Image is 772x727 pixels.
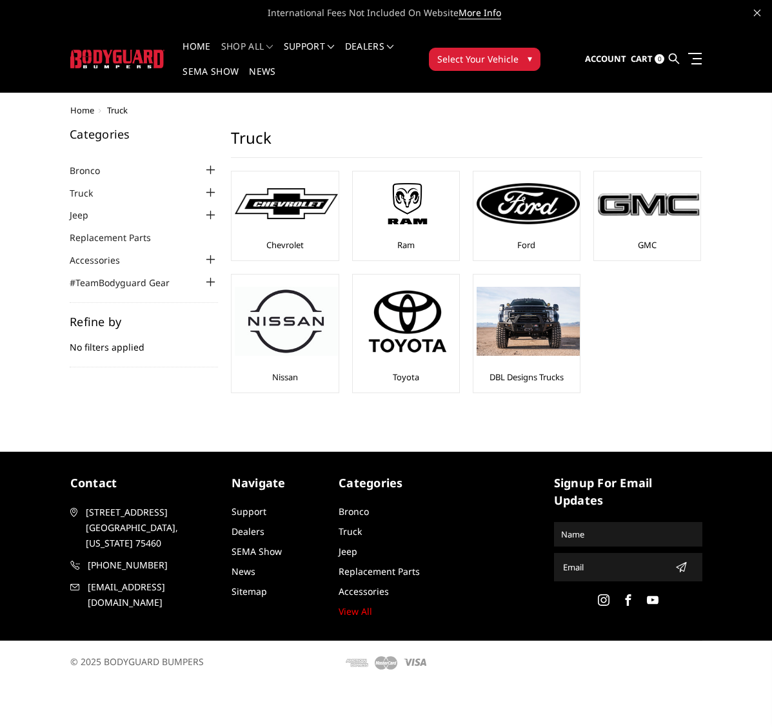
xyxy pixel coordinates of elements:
a: Dealers [232,525,264,538]
h5: Navigate [232,474,326,492]
span: [STREET_ADDRESS] [GEOGRAPHIC_DATA], [US_STATE] 75460 [86,505,216,551]
button: Select Your Vehicle [429,48,540,71]
input: Email [558,557,670,577]
span: 0 [655,54,664,64]
a: Nissan [272,371,298,383]
img: BODYGUARD BUMPERS [70,50,165,68]
a: Account [585,42,626,77]
h1: Truck [231,128,702,158]
a: Bronco [339,505,369,518]
a: GMC [638,239,657,251]
a: [EMAIL_ADDRESS][DOMAIN_NAME] [70,579,219,610]
a: Cart 0 [631,42,664,77]
a: Accessories [70,253,136,267]
a: #TeamBodyguard Gear [70,276,186,289]
span: Cart [631,53,653,64]
a: Toyota [393,371,419,383]
input: Name [556,524,700,545]
a: Chevrolet [266,239,304,251]
h5: Categories [339,474,433,492]
a: shop all [221,42,273,67]
h5: contact [70,474,219,492]
span: [PHONE_NUMBER] [88,557,218,573]
a: [PHONE_NUMBER] [70,557,219,573]
a: SEMA Show [232,545,282,557]
a: More Info [459,6,501,19]
span: © 2025 BODYGUARD BUMPERS [70,655,204,668]
a: News [249,67,275,92]
a: Sitemap [232,585,267,597]
a: Support [232,505,266,518]
span: Account [585,53,626,64]
a: Jeep [70,208,104,222]
a: News [232,565,255,577]
a: View All [339,605,372,617]
a: Ram [397,239,415,251]
a: Dealers [345,42,394,67]
a: Jeep [339,545,357,557]
a: Accessories [339,585,389,597]
a: Home [183,42,210,67]
span: ▾ [528,52,532,65]
div: No filters applied [70,316,218,367]
a: DBL Designs Trucks [490,371,564,383]
h5: signup for email updates [554,474,702,509]
a: Replacement Parts [339,565,420,577]
a: Support [284,42,335,67]
a: Truck [70,186,109,200]
a: SEMA Show [183,67,239,92]
span: [EMAIL_ADDRESS][DOMAIN_NAME] [88,579,218,610]
a: Truck [339,525,362,538]
a: Home [70,104,94,116]
h5: Refine by [70,316,218,327]
span: Select Your Vehicle [437,52,519,66]
span: Truck [107,104,128,116]
a: Replacement Parts [70,231,167,244]
a: Ford [517,239,535,251]
a: Bronco [70,164,116,177]
h5: Categories [70,128,218,140]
